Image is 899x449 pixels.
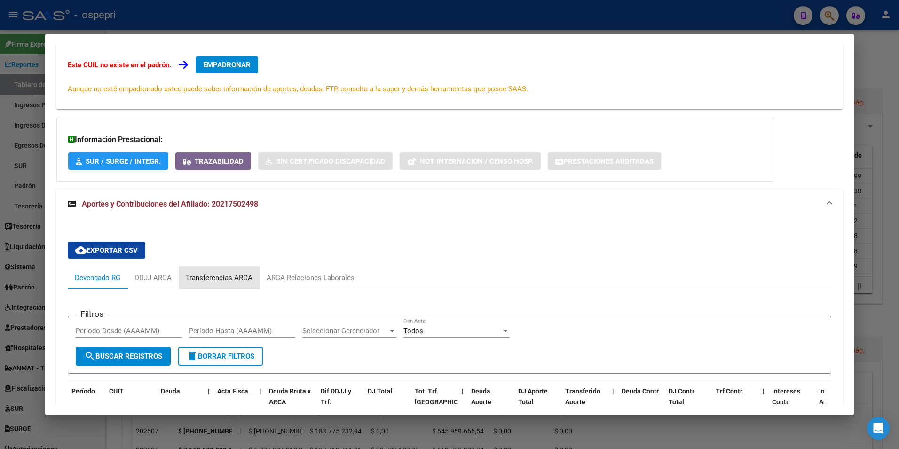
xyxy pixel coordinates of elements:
[759,381,768,423] datatable-header-cell: |
[548,152,661,170] button: Prestaciones Auditadas
[622,387,660,395] span: Deuda Contr.
[76,347,171,366] button: Buscar Registros
[86,157,161,166] span: SUR / SURGE / INTEGR.
[134,273,172,283] div: DDJJ ARCA
[768,381,815,423] datatable-header-cell: Intereses Contr.
[187,350,198,361] mat-icon: delete
[276,157,385,166] span: Sin Certificado Discapacidad
[716,387,744,395] span: Trf Contr.
[321,387,351,406] span: Dif DDJJ y Trf.
[196,56,258,73] button: EMPADRONAR
[175,152,251,170] button: Trazabilidad
[867,417,890,440] div: Open Intercom Messenger
[302,327,388,335] span: Seleccionar Gerenciador
[217,387,250,395] span: Acta Fisca.
[84,352,162,361] span: Buscar Registros
[68,152,168,170] button: SUR / SURGE / INTEGR.
[267,273,355,283] div: ARCA Relaciones Laborales
[565,387,600,406] span: Transferido Aporte
[105,381,157,423] datatable-header-cell: CUIT
[411,381,458,423] datatable-header-cell: Tot. Trf. Bruto
[815,381,862,423] datatable-header-cell: Intereses Aporte
[76,309,108,319] h3: Filtros
[68,381,105,423] datatable-header-cell: Período
[665,381,712,423] datatable-header-cell: DJ Contr. Total
[195,157,244,166] span: Trazabilidad
[462,387,464,395] span: |
[772,387,800,406] span: Intereses Contr.
[256,381,265,423] datatable-header-cell: |
[68,134,763,145] h3: Información Prestacional:
[467,381,514,423] datatable-header-cell: Deuda Aporte
[208,387,210,395] span: |
[458,381,467,423] datatable-header-cell: |
[420,157,533,166] span: Not. Internacion / Censo Hosp.
[258,152,393,170] button: Sin Certificado Discapacidad
[608,381,618,423] datatable-header-cell: |
[669,387,696,406] span: DJ Contr. Total
[203,61,251,69] span: EMPADRONAR
[157,381,204,423] datatable-header-cell: Deuda
[265,381,317,423] datatable-header-cell: Deuda Bruta x ARCA
[161,387,180,395] span: Deuda
[269,387,311,406] span: Deuda Bruta x ARCA
[561,381,608,423] datatable-header-cell: Transferido Aporte
[109,387,124,395] span: CUIT
[178,347,263,366] button: Borrar Filtros
[612,387,614,395] span: |
[763,387,765,395] span: |
[618,381,665,423] datatable-header-cell: Deuda Contr.
[213,381,256,423] datatable-header-cell: Acta Fisca.
[68,242,145,259] button: Exportar CSV
[471,387,491,406] span: Deuda Aporte
[84,350,95,361] mat-icon: search
[75,244,87,256] mat-icon: cloud_download
[68,85,528,93] span: Aunque no esté empadronado usted puede saber información de aportes, deudas, FTP, consulta a la s...
[82,200,258,208] span: Aportes y Contribuciones del Afiliado: 20217502498
[364,381,411,423] datatable-header-cell: DJ Total
[260,387,261,395] span: |
[71,387,95,395] span: Período
[368,387,393,395] span: DJ Total
[75,273,120,283] div: Devengado RG
[518,387,548,406] span: DJ Aporte Total
[415,387,479,406] span: Tot. Trf. [GEOGRAPHIC_DATA]
[187,352,254,361] span: Borrar Filtros
[56,189,843,219] mat-expansion-panel-header: Aportes y Contribuciones del Afiliado: 20217502498
[400,152,541,170] button: Not. Internacion / Censo Hosp.
[819,387,847,406] span: Intereses Aporte
[712,381,759,423] datatable-header-cell: Trf Contr.
[68,61,171,69] strong: Este CUIL no existe en el padrón.
[317,381,364,423] datatable-header-cell: Dif DDJJ y Trf.
[204,381,213,423] datatable-header-cell: |
[403,327,423,335] span: Todos
[563,157,654,166] span: Prestaciones Auditadas
[75,246,138,255] span: Exportar CSV
[56,41,843,109] div: Datos de Empadronamiento
[514,381,561,423] datatable-header-cell: DJ Aporte Total
[186,273,252,283] div: Transferencias ARCA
